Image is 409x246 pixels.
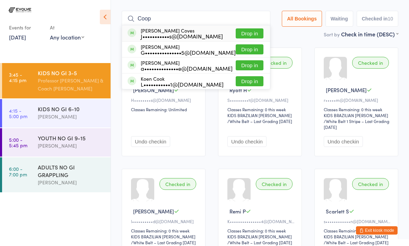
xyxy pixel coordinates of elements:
[227,97,295,103] div: S•••••••••t@[DOMAIN_NAME]
[357,11,398,27] button: Checked in10
[236,60,263,70] button: Drop in
[122,11,270,27] input: Search
[227,239,292,245] span: / White Belt – Last Grading [DATE]
[236,44,263,54] button: Drop in
[324,112,388,118] div: KIDS BRAZILIAN [PERSON_NAME]
[326,86,367,94] span: [PERSON_NAME]
[227,218,295,224] div: K•••••••••••••••4@[DOMAIN_NAME]
[324,97,391,103] div: r•••••m@[DOMAIN_NAME]
[352,57,389,69] div: Checked in
[133,208,174,215] span: [PERSON_NAME]
[131,97,198,103] div: H••••••••s@[DOMAIN_NAME]
[324,31,340,38] label: Sort by
[227,106,295,112] div: Classes Remaining: 0 this week
[131,218,198,224] div: l••••••••••d@[DOMAIN_NAME]
[141,28,223,39] div: [PERSON_NAME] Coves
[9,72,26,83] time: 3:45 - 4:15 pm
[141,81,224,87] div: L•••••••••••1@[DOMAIN_NAME]
[38,142,105,150] div: [PERSON_NAME]
[227,136,267,147] button: Undo checkin
[9,137,27,148] time: 5:00 - 5:45 pm
[131,234,195,239] div: KIDS BRAZILIAN [PERSON_NAME]
[2,128,111,157] a: 5:00 -5:45 pmYOUTH NO GI 9-15[PERSON_NAME]
[38,163,105,178] div: ADULTS NO GI GRAPPLING
[324,239,389,245] span: / White Belt – Last Grading [DATE]
[324,218,391,224] div: s••••••••••••n@[DOMAIN_NAME]
[229,86,247,94] span: Ryott H
[7,5,33,15] img: Evolve Brazilian Jiu Jitsu
[131,228,198,234] div: Classes Remaining: 0 this week
[2,157,111,192] a: 6:00 -7:00 pmADULTS NO GI GRAPPLING[PERSON_NAME]
[324,136,363,147] button: Undo checkin
[229,208,246,215] span: Remi P
[256,178,293,190] div: Checked in
[324,234,388,239] div: KIDS BRAZILIAN [PERSON_NAME]
[236,76,263,86] button: Drop in
[325,11,353,27] button: Waiting
[2,63,111,98] a: 3:45 -4:15 pmKIDS NO GI 3-5Professor [PERSON_NAME] & Coach [PERSON_NAME]
[38,77,105,93] div: Professor [PERSON_NAME] & Coach [PERSON_NAME]
[38,105,105,113] div: KIDS NO GI 6-10
[326,208,349,215] span: Scarlett S
[131,106,198,112] div: Classes Remaining: Unlimited
[388,16,393,21] div: 10
[227,112,292,118] div: KIDS BRAZILIAN [PERSON_NAME]
[9,108,27,119] time: 4:15 - 5:00 pm
[38,134,105,142] div: YOUTH NO GI 9-15
[352,178,389,190] div: Checked in
[141,33,223,39] div: J•••••••••••s@[DOMAIN_NAME]
[9,166,27,177] time: 6:00 - 7:00 pm
[133,86,174,94] span: [PERSON_NAME]
[9,22,43,33] div: Events for
[227,228,295,234] div: Classes Remaining: 0 this week
[159,178,196,190] div: Checked in
[256,57,293,69] div: Checked in
[324,118,389,130] span: / White Belt 1 Stripe – Last Grading [DATE]
[9,33,26,41] a: [DATE]
[131,136,170,147] button: Undo checkin
[324,228,391,234] div: Classes Remaining: 0 this week
[141,50,236,55] div: G•••••••••••••••5@[DOMAIN_NAME]
[2,99,111,128] a: 4:15 -5:00 pmKIDS NO GI 6-10[PERSON_NAME]
[341,30,398,38] div: Check in time (DESC)
[236,28,263,38] button: Drop in
[356,226,398,235] button: Exit kiosk mode
[38,113,105,121] div: [PERSON_NAME]
[227,118,292,124] span: / White Belt – Last Grading [DATE]
[141,65,233,71] div: a••••••••••••••e@[DOMAIN_NAME]
[38,178,105,186] div: [PERSON_NAME]
[141,60,233,71] div: [PERSON_NAME]
[227,234,292,239] div: KIDS BRAZILIAN [PERSON_NAME]
[50,33,84,41] div: Any location
[38,69,105,77] div: KIDS NO GI 3-5
[141,76,224,87] div: Koen Cook
[324,106,391,112] div: Classes Remaining: 0 this week
[131,239,196,245] span: / White Belt – Last Grading [DATE]
[282,11,322,27] button: All Bookings
[50,22,84,33] div: At
[141,44,236,55] div: [PERSON_NAME]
